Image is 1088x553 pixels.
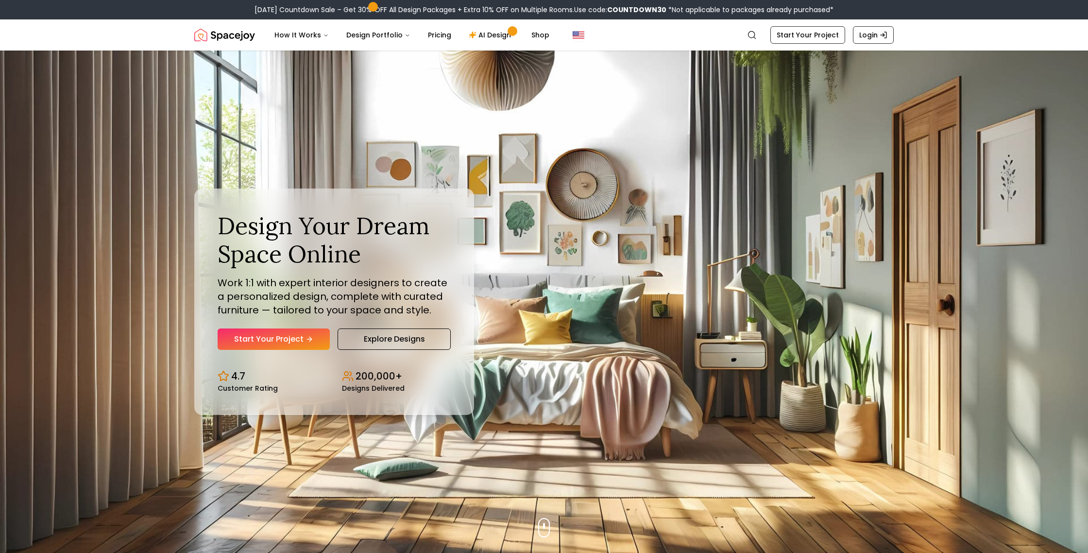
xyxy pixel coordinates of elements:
[218,385,278,392] small: Customer Rating
[194,19,894,51] nav: Global
[194,25,255,45] a: Spacejoy
[267,25,337,45] button: How It Works
[218,328,330,350] a: Start Your Project
[218,362,451,392] div: Design stats
[218,276,451,317] p: Work 1:1 with expert interior designers to create a personalized design, complete with curated fu...
[231,369,245,383] p: 4.7
[461,25,522,45] a: AI Design
[573,29,584,41] img: United States
[194,25,255,45] img: Spacejoy Logo
[574,5,666,15] span: Use code:
[218,212,451,268] h1: Design Your Dream Space Online
[524,25,557,45] a: Shop
[607,5,666,15] b: COUNTDOWN30
[356,369,402,383] p: 200,000+
[770,26,845,44] a: Start Your Project
[666,5,833,15] span: *Not applicable to packages already purchased*
[255,5,833,15] div: [DATE] Countdown Sale – Get 30% OFF All Design Packages + Extra 10% OFF on Multiple Rooms.
[338,328,451,350] a: Explore Designs
[420,25,459,45] a: Pricing
[267,25,557,45] nav: Main
[853,26,894,44] a: Login
[339,25,418,45] button: Design Portfolio
[342,385,405,392] small: Designs Delivered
